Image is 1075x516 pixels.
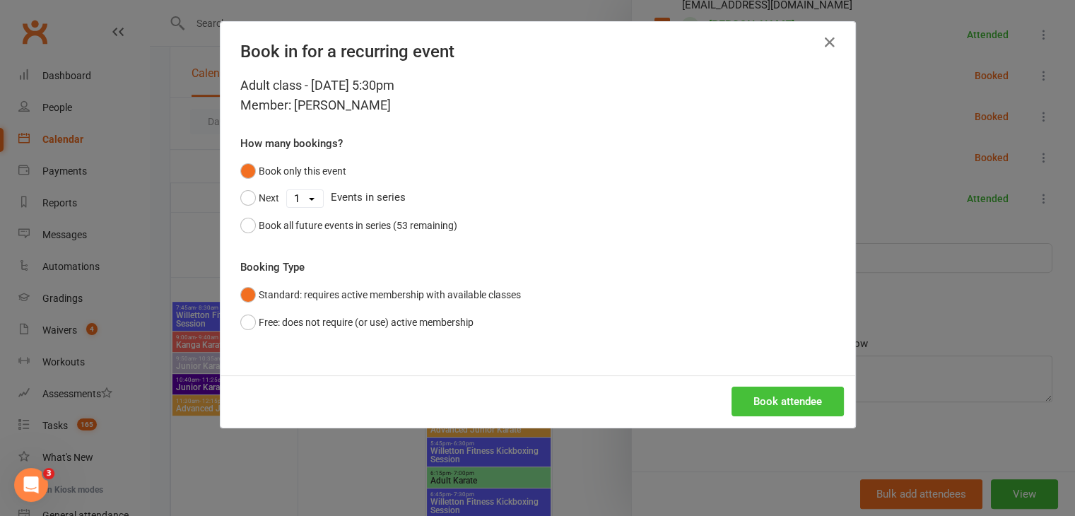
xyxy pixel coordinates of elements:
button: Book only this event [240,158,346,184]
div: Adult class - [DATE] 5:30pm Member: [PERSON_NAME] [240,76,835,115]
h4: Book in for a recurring event [240,42,835,61]
label: How many bookings? [240,135,343,152]
button: Close [818,31,841,54]
button: Book all future events in series (53 remaining) [240,212,457,239]
div: Events in series [240,184,835,211]
span: 3 [43,468,54,479]
button: Standard: requires active membership with available classes [240,281,521,308]
button: Next [240,184,279,211]
button: Free: does not require (or use) active membership [240,309,474,336]
iframe: Intercom live chat [14,468,48,502]
label: Booking Type [240,259,305,276]
div: Book all future events in series (53 remaining) [259,218,457,233]
button: Book attendee [732,387,844,416]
